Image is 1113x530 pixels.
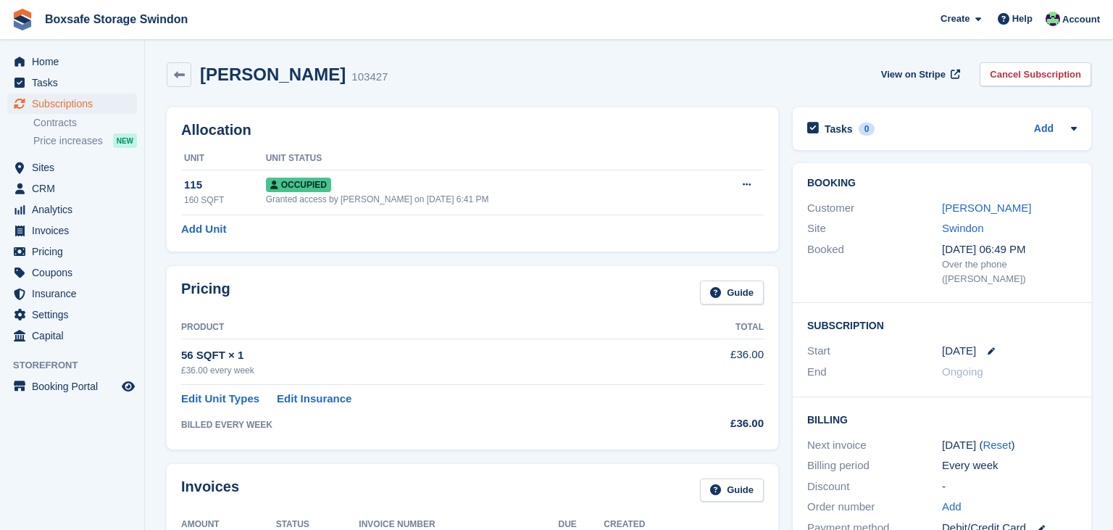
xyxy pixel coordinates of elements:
span: Invoices [32,220,119,241]
div: Granted access by [PERSON_NAME] on [DATE] 6:41 PM [266,193,704,206]
span: View on Stripe [881,67,946,82]
a: View on Stripe [875,62,963,86]
a: [PERSON_NAME] [942,202,1031,214]
h2: Invoices [181,479,239,502]
th: Unit [181,147,266,170]
div: End [807,364,942,381]
img: Kim Virabi [1046,12,1060,26]
div: Discount [807,479,942,495]
div: NEW [113,133,137,148]
h2: Subscription [807,318,1077,332]
a: menu [7,283,137,304]
h2: Billing [807,412,1077,426]
div: £36.00 every week [181,364,669,377]
span: Pricing [32,241,119,262]
span: Home [32,51,119,72]
a: menu [7,157,137,178]
div: Customer [807,200,942,217]
div: Every week [942,457,1077,474]
span: Create [941,12,970,26]
div: 115 [184,177,266,194]
a: Preview store [120,378,137,395]
div: Site [807,220,942,237]
a: Price increases NEW [33,133,137,149]
a: menu [7,94,137,114]
a: Guide [700,479,764,502]
h2: Allocation [181,122,764,138]
a: Edit Insurance [277,391,351,407]
div: 56 SQFT × 1 [181,347,669,364]
div: Billing period [807,457,942,474]
span: CRM [32,178,119,199]
th: Product [181,316,669,339]
a: Edit Unit Types [181,391,259,407]
a: Guide [700,281,764,305]
a: Boxsafe Storage Swindon [39,7,193,31]
a: menu [7,326,137,346]
a: menu [7,220,137,241]
a: menu [7,199,137,220]
div: £36.00 [669,415,764,432]
span: Settings [32,305,119,325]
img: stora-icon-8386f47178a22dfd0bd8f6a31ec36ba5ce8667c1dd55bd0f319d3a0aa187defe.svg [12,9,33,30]
span: Subscriptions [32,94,119,114]
div: Booked [807,241,942,286]
h2: [PERSON_NAME] [200,65,346,84]
span: Account [1062,12,1100,27]
div: Start [807,343,942,360]
a: menu [7,305,137,325]
span: Price increases [33,134,103,148]
div: 160 SQFT [184,194,266,207]
time: 2025-08-26 00:00:00 UTC [942,343,976,360]
a: Add [942,499,962,515]
a: menu [7,376,137,397]
span: Help [1012,12,1033,26]
th: Unit Status [266,147,704,170]
a: menu [7,241,137,262]
a: menu [7,178,137,199]
a: Add Unit [181,221,226,238]
div: [DATE] 06:49 PM [942,241,1077,258]
div: Next invoice [807,437,942,454]
span: Tasks [32,73,119,93]
span: Ongoing [942,365,983,378]
h2: Booking [807,178,1077,189]
a: menu [7,262,137,283]
a: Swindon [942,222,984,234]
a: Add [1034,121,1054,138]
div: 103427 [351,69,388,86]
span: Booking Portal [32,376,119,397]
span: Coupons [32,262,119,283]
span: Occupied [266,178,331,192]
div: [DATE] ( ) [942,437,1077,454]
span: Insurance [32,283,119,304]
span: Storefront [13,358,144,373]
div: Over the phone ([PERSON_NAME]) [942,257,1077,286]
a: menu [7,51,137,72]
h2: Tasks [825,123,853,136]
a: Contracts [33,116,137,130]
div: BILLED EVERY WEEK [181,418,669,431]
div: 0 [859,123,875,136]
div: Order number [807,499,942,515]
div: - [942,479,1077,495]
span: Analytics [32,199,119,220]
th: Total [669,316,764,339]
span: Capital [32,326,119,346]
a: Reset [983,439,1011,451]
a: Cancel Subscription [980,62,1091,86]
span: Sites [32,157,119,178]
a: menu [7,73,137,93]
td: £36.00 [669,339,764,384]
h2: Pricing [181,281,230,305]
